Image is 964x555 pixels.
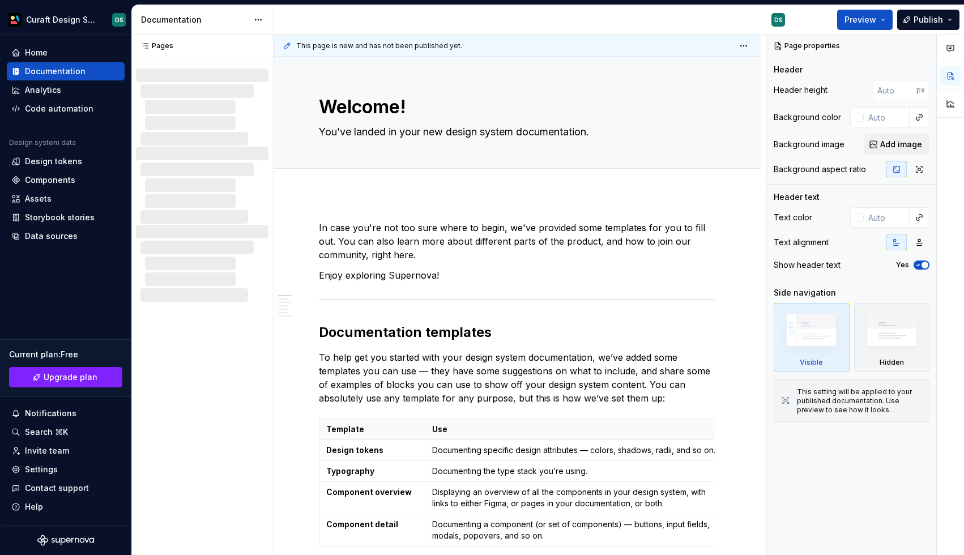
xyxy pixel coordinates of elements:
textarea: You’ve landed in your new design system documentation. [317,123,713,141]
h2: Documentation templates [319,323,715,341]
a: Home [7,44,125,62]
div: Header [774,64,803,75]
div: Header text [774,191,820,203]
label: Yes [896,261,909,270]
p: Documenting a component (or set of components) — buttons, input fields, modals, popovers, and so on. [432,519,719,541]
div: Analytics [25,84,61,96]
strong: Typography [326,466,374,476]
div: Code automation [25,103,93,114]
div: Visible [800,358,823,367]
div: Text color [774,212,812,223]
a: Invite team [7,442,125,460]
strong: Component detail [326,519,398,529]
svg: Supernova Logo [37,535,94,546]
div: Show header text [774,259,841,271]
p: Enjoy exploring Supernova! [319,268,715,282]
button: Help [7,498,125,516]
p: Documenting specific design attributes — colors, shadows, radii, and so on. [432,445,719,456]
span: Preview [844,14,876,25]
div: Hidden [854,303,930,372]
div: This setting will be applied to your published documentation. Use preview to see how it looks. [797,387,922,415]
button: Add image [864,134,929,155]
a: Components [7,171,125,189]
button: Notifications [7,404,125,422]
input: Auto [864,107,910,127]
strong: Component overview [326,487,412,497]
div: Pages [136,41,173,50]
button: Publish [897,10,959,30]
a: Settings [7,460,125,479]
div: Storybook stories [25,212,95,223]
a: Code automation [7,100,125,118]
div: Help [25,501,43,513]
span: Publish [914,14,943,25]
p: To help get you started with your design system documentation, we’ve added some templates you can... [319,351,715,405]
div: Curaft Design System [26,14,99,25]
a: Upgrade plan [9,367,122,387]
a: Data sources [7,227,125,245]
span: This page is new and has not been published yet. [296,41,462,50]
a: Assets [7,190,125,208]
input: Auto [873,80,916,100]
button: Search ⌘K [7,423,125,441]
button: Curaft Design SystemDS [2,7,129,32]
div: Documentation [25,66,86,77]
input: Auto [864,207,910,228]
span: Add image [880,139,922,150]
span: Upgrade plan [44,372,97,383]
div: DS [774,15,783,24]
p: px [916,86,925,95]
div: Design system data [9,138,76,147]
div: Components [25,174,75,186]
img: 2aed7209-96a4-4e74-b98f-d90dbffb4256.png [8,13,22,27]
div: Background aspect ratio [774,164,866,175]
div: Side navigation [774,287,836,298]
p: Template [326,424,418,435]
div: Background color [774,112,841,123]
div: Notifications [25,408,76,419]
a: Documentation [7,62,125,80]
button: Preview [837,10,893,30]
p: In case you're not too sure where to begin, we've provided some templates for you to fill out. Yo... [319,221,715,262]
div: Current plan : Free [9,349,122,360]
p: Displaying an overview of all the components in your design system, with links to either Figma, o... [432,486,719,509]
div: Home [25,47,48,58]
textarea: Welcome! [317,93,713,121]
a: Analytics [7,81,125,99]
div: Search ⌘K [25,426,68,438]
div: Text alignment [774,237,829,248]
div: Invite team [25,445,69,456]
div: Visible [774,303,850,372]
div: Hidden [880,358,904,367]
p: Documenting the type stack you’re using. [432,466,719,477]
strong: Design tokens [326,445,383,455]
div: Contact support [25,483,89,494]
button: Contact support [7,479,125,497]
a: Design tokens [7,152,125,170]
div: Assets [25,193,52,204]
a: Storybook stories [7,208,125,227]
div: Data sources [25,230,78,242]
div: Design tokens [25,156,82,167]
div: Background image [774,139,844,150]
div: DS [115,15,123,24]
div: Documentation [141,14,248,25]
div: Settings [25,464,58,475]
p: Use [432,424,719,435]
div: Header height [774,84,827,96]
